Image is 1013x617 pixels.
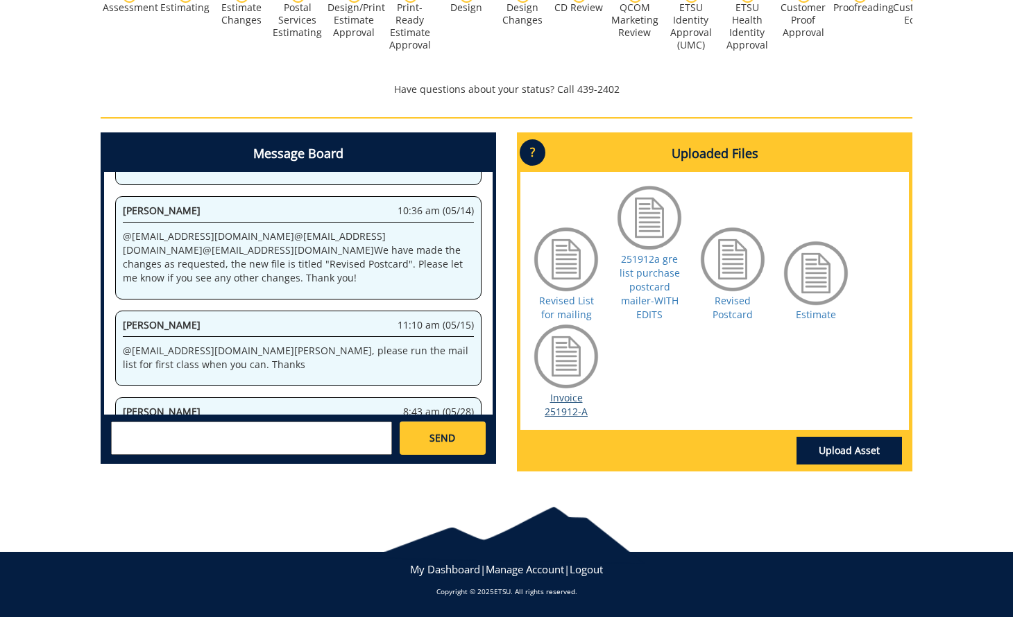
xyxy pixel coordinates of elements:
h4: Uploaded Files [520,136,909,172]
div: Postal Services Estimating [271,1,323,39]
textarea: messageToSend [111,422,392,455]
p: ? [520,139,545,166]
h4: Message Board [104,136,493,172]
div: Design/Print Estimate Approval [327,1,380,39]
p: Have questions about your status? Call 439-2402 [101,82,912,96]
a: My Dashboard [410,562,480,576]
div: QCOM Marketing Review [608,1,661,39]
span: SEND [429,431,455,445]
p: @ [EMAIL_ADDRESS][DOMAIN_NAME] @ [EMAIL_ADDRESS][DOMAIN_NAME] @ [EMAIL_ADDRESS][DOMAIN_NAME] We h... [123,229,474,285]
a: Upload Asset [797,437,902,464]
div: Print-Ready Estimate Approval [384,1,436,51]
div: Design Changes [496,1,548,26]
div: Customer Proof Approval [777,1,829,39]
span: [PERSON_NAME] [123,318,201,331]
div: Proofreading [833,1,885,14]
a: ETSU [494,586,511,596]
div: CD Review [552,1,604,14]
a: SEND [400,422,486,455]
div: Customer Edits [889,1,942,26]
a: Manage Account [486,562,564,576]
a: Logout [570,562,603,576]
a: Estimate [796,308,836,321]
div: ETSU Health Identity Approval [721,1,773,51]
div: Estimate Changes [215,1,267,26]
span: 8:43 am (05/28) [403,405,474,419]
a: Invoice 251912-A [545,391,588,418]
span: 11:10 am (05/15) [398,318,474,332]
div: Design [440,1,492,14]
span: 10:36 am (05/14) [398,204,474,218]
span: [PERSON_NAME] [123,405,201,418]
a: Revised Postcard [713,294,753,321]
a: Revised List for mailing [539,294,594,321]
div: Assessment [103,1,155,14]
div: ETSU Identity Approval (UMC) [665,1,717,51]
a: 251912a gre list purchase postcard mailer-WITH EDITS [620,252,680,321]
p: @ [EMAIL_ADDRESS][DOMAIN_NAME] [PERSON_NAME], please run the mail list for first class when you c... [123,344,474,372]
div: Estimating [159,1,211,14]
span: [PERSON_NAME] [123,204,201,217]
